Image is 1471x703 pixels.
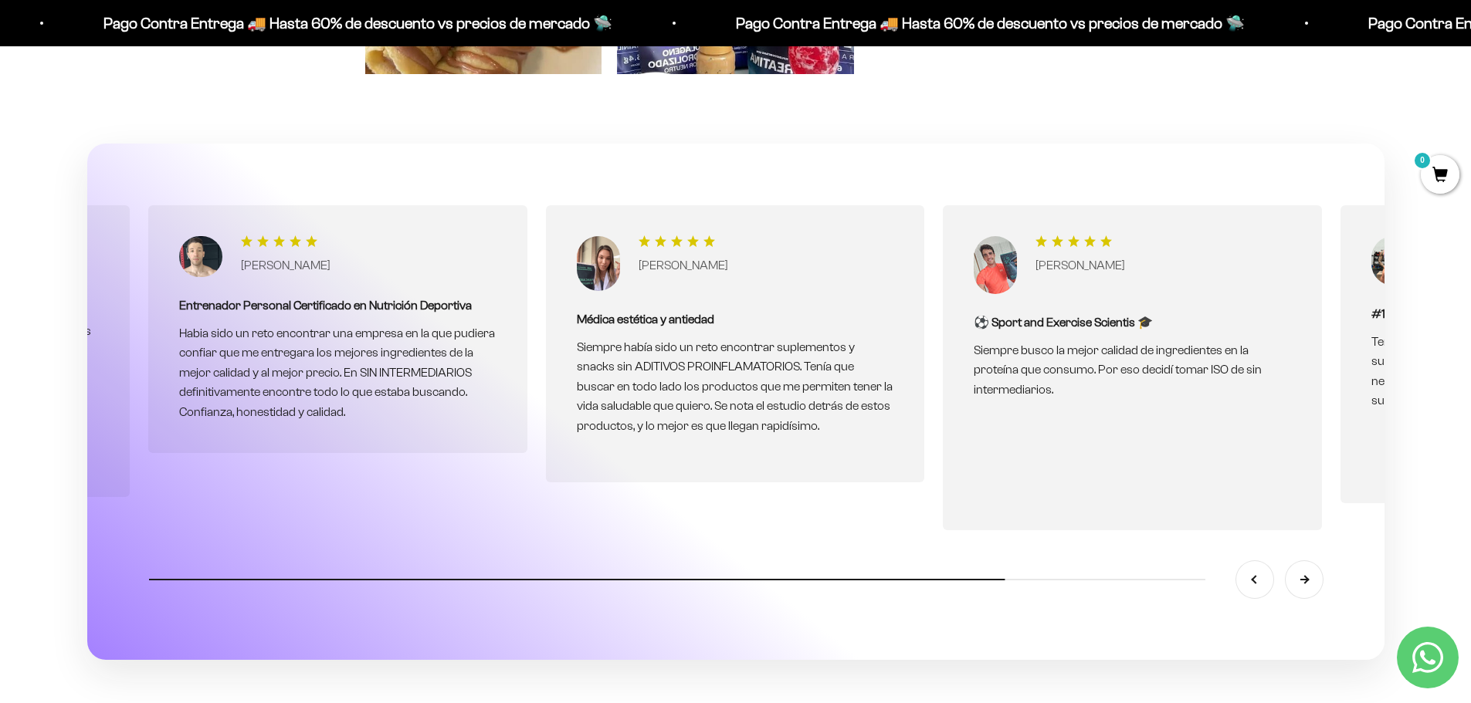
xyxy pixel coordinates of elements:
p: Pago Contra Entrega 🚚 Hasta 60% de descuento vs precios de mercado 🛸 [736,11,1245,35]
p: [PERSON_NAME] [639,255,728,275]
p: Habia sido un reto encontrar una empresa en la que pudiera confiar que me entregara los mejores i... [179,323,497,422]
p: Entrenador Personal Certificado en Nutrición Deportiva [179,296,497,316]
p: [PERSON_NAME] [1035,255,1125,275]
p: Médica estética y antiedad [577,309,894,330]
p: ⚽️ Sport and Exercise Scientis 🎓 [974,313,1291,333]
p: Siempre había sido un reto encontrar suplementos y snacks sin ADITIVOS PROINFLAMATORIOS. Tenía qu... [577,337,894,436]
p: Siempre busco la mejor calidad de ingredientes en la proteína que consumo. Por eso decidí tomar I... [974,340,1291,400]
a: 0 [1421,167,1459,184]
mark: 0 [1413,151,1432,170]
p: [PERSON_NAME] [241,255,330,275]
p: Pago Contra Entrega 🚚 Hasta 60% de descuento vs precios de mercado 🛸 [103,11,612,35]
